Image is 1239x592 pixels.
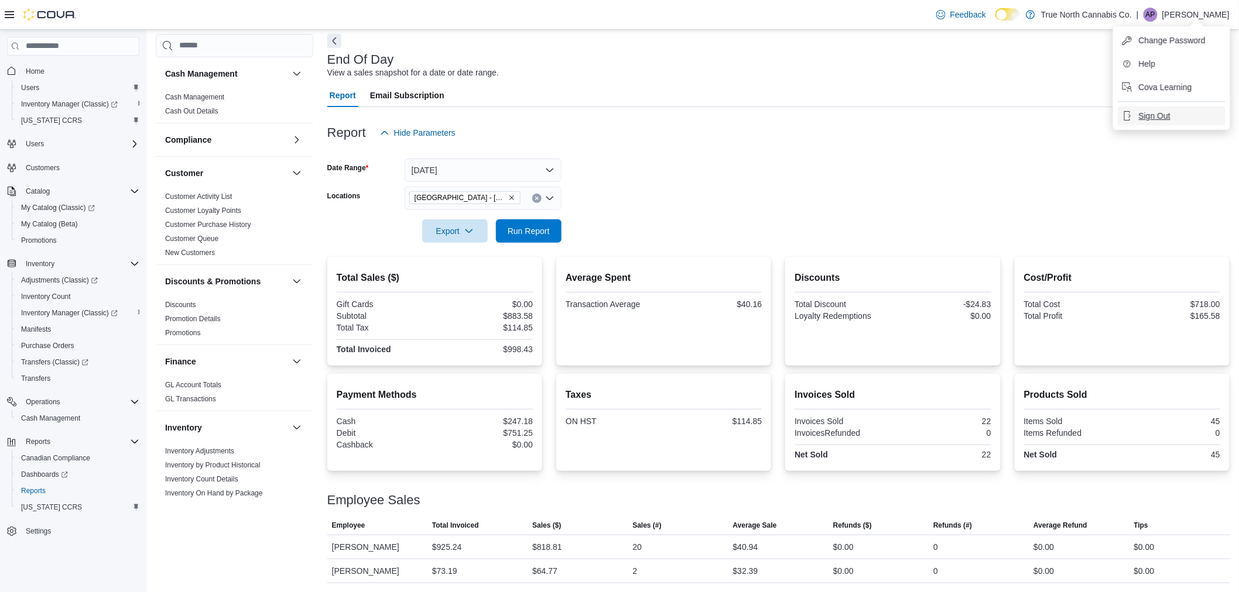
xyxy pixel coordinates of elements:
[1033,540,1054,554] div: $0.00
[833,521,872,530] span: Refunds ($)
[16,484,139,498] span: Reports
[566,388,762,402] h2: Taxes
[370,84,444,107] span: Email Subscription
[21,395,65,409] button: Operations
[432,540,462,554] div: $925.24
[12,232,144,249] button: Promotions
[165,356,196,367] h3: Finance
[995,20,996,21] span: Dark Mode
[422,219,488,243] button: Export
[16,81,139,95] span: Users
[16,467,139,481] span: Dashboards
[1124,311,1220,321] div: $165.58
[16,339,79,353] a: Purchase Orders
[1124,300,1220,309] div: $718.00
[1024,271,1220,285] h2: Cost/Profit
[21,524,56,538] a: Settings
[165,68,287,80] button: Cash Management
[26,397,60,407] span: Operations
[437,440,533,449] div: $0.00
[21,137,139,151] span: Users
[21,276,98,285] span: Adjustments (Classic)
[16,233,139,247] span: Promotions
[508,194,515,201] button: Remove Huntsville - 30 Main St E from selection in this group
[1024,450,1057,459] strong: Net Sold
[327,34,341,48] button: Next
[165,315,221,323] a: Promotion Details
[415,192,506,204] span: [GEOGRAPHIC_DATA] - [STREET_ADDRESS]
[1139,110,1170,122] span: Sign Out
[632,521,661,530] span: Sales (#)
[566,300,662,309] div: Transaction Average
[733,540,758,554] div: $40.94
[337,271,533,285] h2: Total Sales ($)
[330,84,356,107] span: Report
[165,106,218,116] span: Cash Out Details
[21,160,139,175] span: Customers
[895,450,991,459] div: 22
[12,216,144,232] button: My Catalog (Beta)
[156,90,313,123] div: Cash Management
[327,67,499,79] div: View a sales snapshot for a date or date range.
[290,421,304,435] button: Inventory
[21,64,139,78] span: Home
[327,191,361,201] label: Locations
[21,341,74,350] span: Purchase Orders
[21,470,68,479] span: Dashboards
[21,395,139,409] span: Operations
[23,9,76,20] img: Cova
[12,288,144,305] button: Inventory Count
[933,521,972,530] span: Refunds (#)
[1118,31,1226,50] button: Change Password
[21,524,139,538] span: Settings
[1146,8,1155,22] span: AP
[165,220,251,229] span: Customer Purchase History
[1024,428,1120,438] div: Items Refunded
[16,306,139,320] span: Inventory Manager (Classic)
[165,314,221,323] span: Promotion Details
[1134,540,1155,554] div: $0.00
[16,355,139,369] span: Transfers (Classic)
[156,190,313,264] div: Customer
[337,300,433,309] div: Gift Cards
[566,271,762,285] h2: Average Spent
[545,194,555,203] button: Open list of options
[437,345,533,354] div: $998.43
[1041,8,1132,22] p: True North Cannabis Co.
[165,276,287,287] button: Discounts & Promotions
[429,219,481,243] span: Export
[16,322,139,336] span: Manifests
[165,167,203,179] h3: Customer
[437,428,533,438] div: $751.25
[26,187,50,196] span: Catalog
[733,521,777,530] span: Average Sale
[21,116,82,125] span: [US_STATE] CCRS
[337,388,533,402] h2: Payment Methods
[12,96,144,112] a: Inventory Manager (Classic)
[795,428,891,438] div: InvoicesRefunded
[833,540,854,554] div: $0.00
[16,355,93,369] a: Transfers (Classic)
[21,257,59,271] button: Inventory
[1139,81,1192,93] span: Cova Learning
[2,522,144,539] button: Settings
[165,249,215,257] a: New Customers
[165,474,238,484] span: Inventory Count Details
[26,259,54,269] span: Inventory
[12,305,144,321] a: Inventory Manager (Classic)
[795,311,891,321] div: Loyalty Redemptions
[165,192,232,201] a: Customer Activity List
[21,374,50,383] span: Transfers
[12,499,144,515] button: [US_STATE] CCRS
[1124,417,1220,426] div: 45
[16,290,76,304] a: Inventory Count
[165,167,287,179] button: Customer
[16,371,139,386] span: Transfers
[16,306,122,320] a: Inventory Manager (Classic)
[7,58,139,570] nav: Complex example
[1162,8,1230,22] p: [PERSON_NAME]
[16,339,139,353] span: Purchase Orders
[26,67,45,76] span: Home
[337,417,433,426] div: Cash
[508,225,550,237] span: Run Report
